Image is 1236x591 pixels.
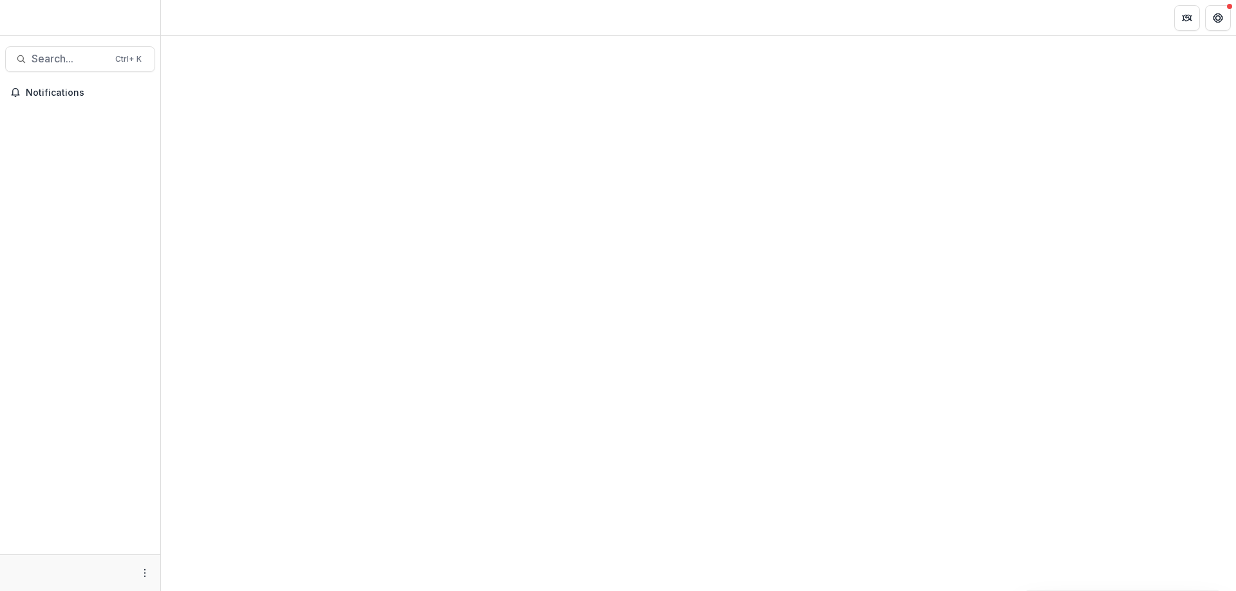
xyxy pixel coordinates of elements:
[1205,5,1231,31] button: Get Help
[166,8,221,27] nav: breadcrumb
[137,565,153,581] button: More
[5,46,155,72] button: Search...
[1174,5,1200,31] button: Partners
[32,53,108,65] span: Search...
[26,87,150,98] span: Notifications
[5,82,155,103] button: Notifications
[113,52,144,66] div: Ctrl + K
